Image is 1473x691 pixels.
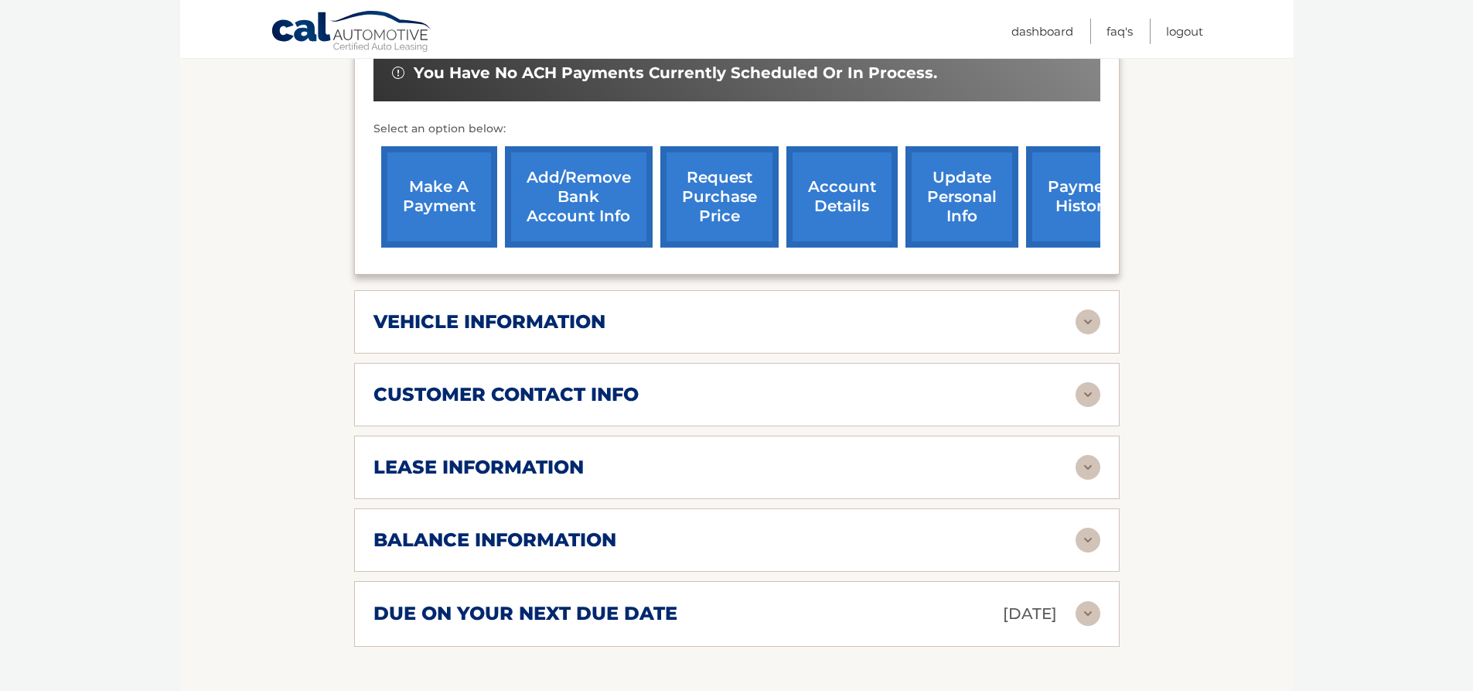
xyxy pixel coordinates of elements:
p: Select an option below: [373,120,1100,139]
h2: balance information [373,529,616,552]
a: make a payment [381,146,497,248]
img: accordion-rest.svg [1076,601,1100,626]
h2: vehicle information [373,310,605,334]
a: payment history [1026,146,1142,248]
a: update personal info [905,146,1018,248]
span: You have no ACH payments currently scheduled or in process. [414,63,937,83]
a: Add/Remove bank account info [505,146,653,248]
img: accordion-rest.svg [1076,455,1100,480]
h2: due on your next due date [373,602,677,625]
h2: lease information [373,456,584,479]
a: request purchase price [660,146,779,248]
img: alert-white.svg [392,67,404,79]
img: accordion-rest.svg [1076,382,1100,407]
h2: customer contact info [373,383,639,406]
img: accordion-rest.svg [1076,528,1100,552]
a: account details [786,146,898,248]
a: FAQ's [1106,19,1133,44]
img: accordion-rest.svg [1076,310,1100,334]
p: [DATE] [1003,600,1057,628]
a: Cal Automotive [271,10,433,55]
a: Logout [1166,19,1203,44]
a: Dashboard [1011,19,1073,44]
